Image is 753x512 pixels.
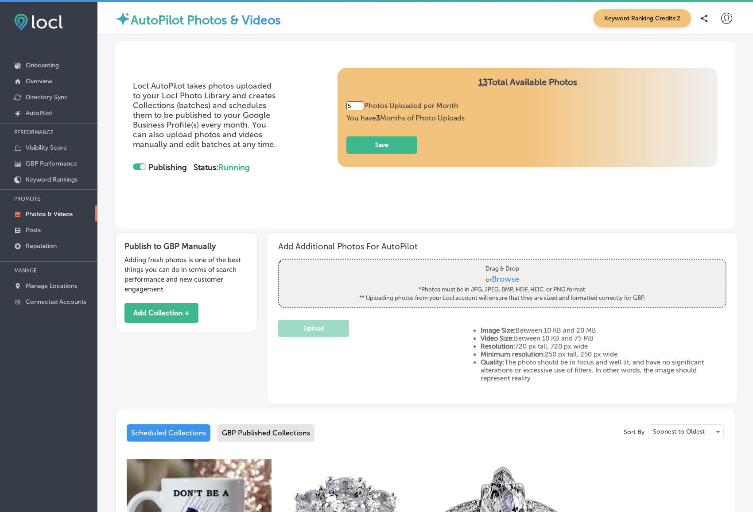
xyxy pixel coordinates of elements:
div: Scheduled Collections [127,424,210,442]
li: Between 10 KB and 75 MB [481,334,726,342]
strong: Quality: [481,358,505,366]
li: 720 px tall, 720 px wide [481,342,726,350]
span: You have Months of Photo Uploads [346,114,465,122]
label: Drag & Drop or *Photos must be in JPG, JPEG, BMP, HEIF, HEIC, or PNG format. ** Uploading photos ... [357,262,648,306]
span: 13 [478,77,488,87]
div: GBP Published Collections [217,424,314,442]
label: AutoPilot Photos & Videos [131,13,281,27]
p: Connected Accounts [26,298,86,306]
strong: Resolution: [481,342,515,350]
strong: Image Size: [481,326,516,334]
span: Browse [492,274,519,284]
strong: Publishing [148,163,187,172]
div: Soonest to Oldest [649,425,723,439]
h3: Publish to GBP Manually [124,241,248,251]
p: Directory Sync [26,93,68,101]
span: Keyword Ranking Credits: 2 [594,9,691,27]
strong: Video Size: [481,334,514,342]
p: Keyword Rankings [26,176,78,183]
p: Posts [26,226,41,234]
h3: Add Additional Photos For AutoPilot [278,241,726,252]
span: Running [218,163,250,172]
div: Photos Uploaded per Month [346,101,465,110]
strong: Minimum resolution: [481,350,545,358]
p: Adding fresh photos is one of the best things you can do in terms of search performance and new c... [124,255,248,294]
p: Manage Locations [26,282,77,290]
img: fda3e92497d09a02dc62c9cd864e3231.png [14,14,63,30]
h4: Total Available Photos [346,77,709,101]
p: Soonest to Oldest [653,427,705,436]
p: Visibility Score [26,144,67,151]
p: Locl AutoPilot takes photos uploaded to your Locl Photo Library and creates Collections (batches)... [133,81,279,149]
p: Reputation [26,242,57,250]
button: Save [346,136,417,154]
p: AutoPilot [26,109,52,117]
input: 10 [346,101,364,110]
b: 3 [376,114,380,122]
img: autopilot-icon [115,11,131,27]
li: Between 10 KB and 20 MB [481,326,726,334]
button: Upload [278,320,349,337]
p: GBP Performance [26,160,77,167]
p: Overview [26,78,52,85]
p: Sort By [624,428,644,436]
button: Add Collection + [124,303,198,323]
li: The photo should be in focus and well lit, and have no significant alterations or excessive use o... [481,358,726,382]
li: 250 px tall, 250 px wide [481,350,726,358]
p: Photos & Videos [26,210,73,218]
strong: Status: [194,163,250,172]
p: Onboarding [26,62,59,69]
